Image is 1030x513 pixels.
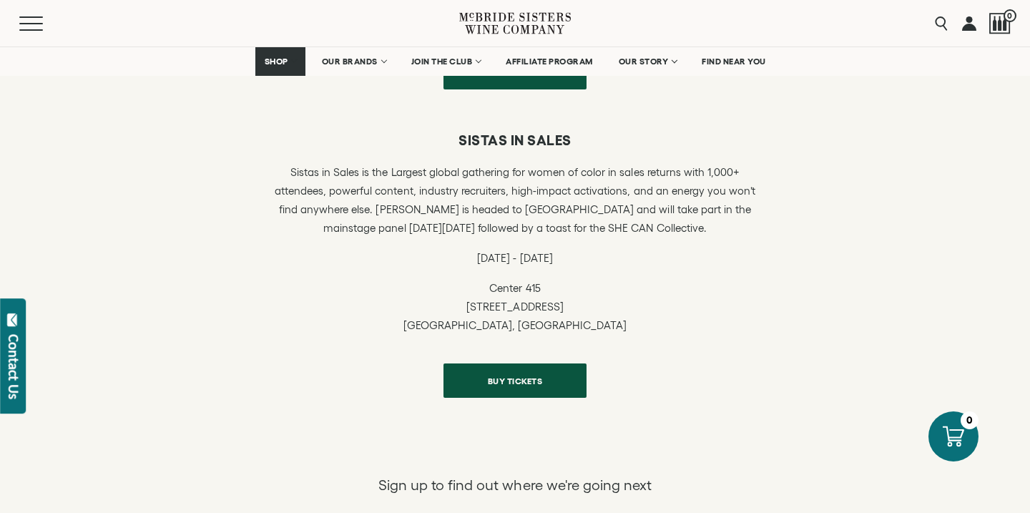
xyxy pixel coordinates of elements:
[19,16,71,31] button: Mobile Menu Trigger
[6,334,21,399] div: Contact Us
[378,476,652,494] p: Sign up to find out where we're going next
[268,249,762,268] p: [DATE] - [DATE]
[619,57,669,67] span: OUR STORY
[692,47,775,76] a: FIND NEAR YOU
[268,163,762,238] p: Sistas in Sales is the Largest global gathering for women of color in sales returns with 1,000+ a...
[609,47,686,76] a: OUR STORY
[506,57,593,67] span: AFFILIATE PROGRAM
[463,367,568,395] span: BUY TICKETS
[961,411,978,429] div: 0
[268,279,762,335] p: Center 415 [STREET_ADDRESS] [GEOGRAPHIC_DATA], [GEOGRAPHIC_DATA]
[411,57,473,67] span: JOIN THE CLUB
[402,47,490,76] a: JOIN THE CLUB
[702,57,766,67] span: FIND NEAR YOU
[322,57,378,67] span: OUR BRANDS
[268,132,762,149] h6: Sistas in Sales
[313,47,395,76] a: OUR BRANDS
[1004,9,1016,22] span: 0
[255,47,305,76] a: SHOP
[496,47,602,76] a: AFFILIATE PROGRAM
[265,57,289,67] span: SHOP
[443,363,587,398] a: BUY TICKETS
